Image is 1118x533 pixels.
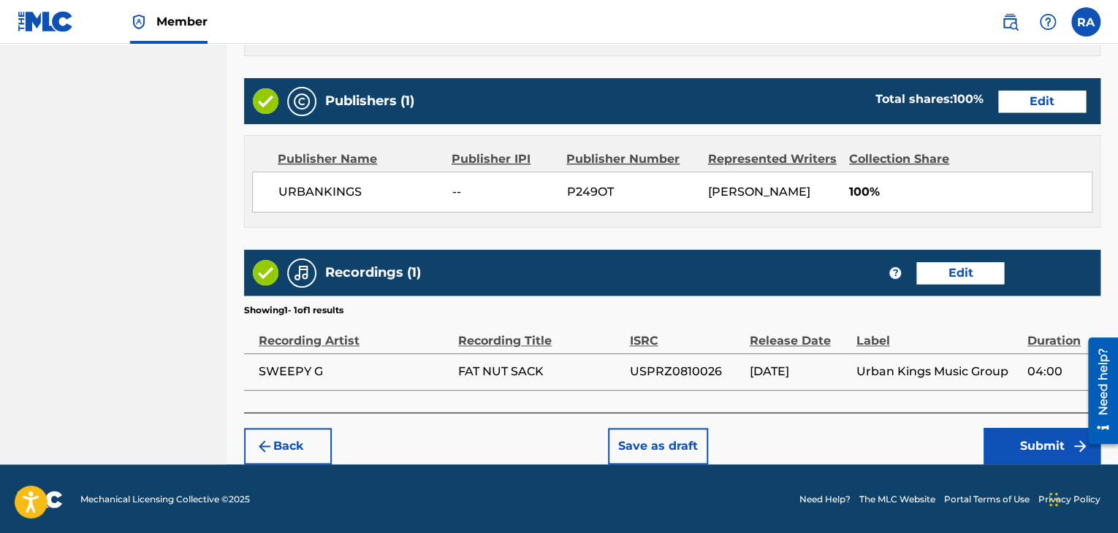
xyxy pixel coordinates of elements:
[325,264,421,281] h5: Recordings (1)
[293,93,311,110] img: Publishers
[608,428,708,464] button: Save as draft
[849,183,1092,201] span: 100%
[253,88,278,114] img: Valid
[458,317,622,350] div: Recording Title
[18,11,74,32] img: MLC Logo
[799,493,851,506] a: Need Help?
[1049,478,1058,521] div: Drag
[259,317,451,350] div: Recording Artist
[156,13,208,30] span: Member
[1071,437,1089,455] img: f7272a7cc735f4ea7f67.svg
[995,7,1024,37] a: Public Search
[244,304,343,317] p: Showing 1 - 1 of 1 results
[259,363,451,380] span: SWEEPY G
[875,91,984,108] div: Total shares:
[130,13,148,31] img: Top Rightsholder
[856,317,1019,350] div: Label
[944,493,1030,506] a: Portal Terms of Use
[708,185,810,199] span: [PERSON_NAME]
[458,363,622,380] span: FAT NUT SACK
[1027,317,1093,350] div: Duration
[80,493,250,506] span: Mechanical Licensing Collective © 2025
[1027,363,1093,380] span: 04:00
[1038,493,1100,506] a: Privacy Policy
[708,150,838,168] div: Represented Writers
[566,150,696,168] div: Publisher Number
[749,363,848,380] span: [DATE]
[998,91,1086,112] button: Edit
[293,264,311,282] img: Recordings
[278,183,441,201] span: URBANKINGS
[1045,463,1118,533] iframe: Chat Widget
[567,183,697,201] span: P249OT
[1001,13,1019,31] img: search
[278,150,441,168] div: Publisher Name
[253,260,278,285] img: Valid
[256,437,273,455] img: 7ee5dd4eb1f8a8e3ef2f.svg
[749,317,848,350] div: Release Date
[18,491,63,508] img: logo
[984,428,1100,464] button: Submit
[629,363,742,380] span: USPRZ0810026
[916,262,1004,284] button: Edit
[629,317,742,350] div: ISRC
[244,428,332,464] button: Back
[1033,7,1062,37] div: Help
[856,363,1019,380] span: Urban Kings Music Group
[849,150,971,168] div: Collection Share
[452,150,555,168] div: Publisher IPI
[452,183,556,201] span: --
[1071,7,1100,37] div: User Menu
[1077,332,1118,450] iframe: Resource Center
[325,93,414,110] h5: Publishers (1)
[859,493,935,506] a: The MLC Website
[953,92,984,106] span: 100 %
[889,267,901,279] span: ?
[1039,13,1057,31] img: help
